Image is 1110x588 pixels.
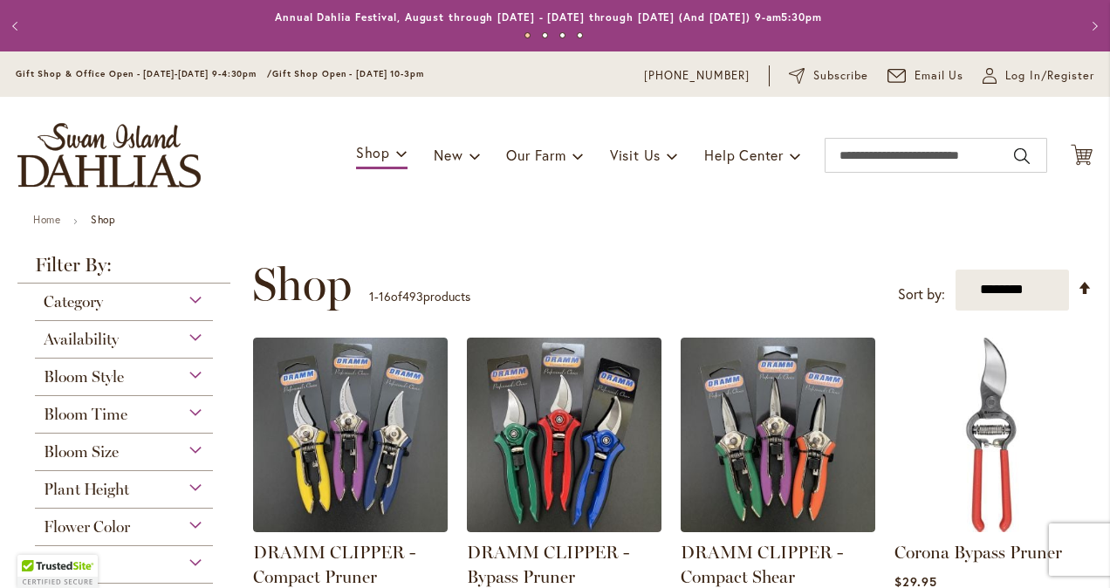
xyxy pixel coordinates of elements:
[467,338,661,532] img: DRAMM CLIPPER - Bypass Pruner
[983,67,1094,85] a: Log In/Register
[467,519,661,536] a: DRAMM CLIPPER - Bypass Pruner
[253,542,415,587] a: DRAMM CLIPPER - Compact Pruner
[17,123,201,188] a: store logo
[1075,9,1110,44] button: Next
[813,67,868,85] span: Subscribe
[542,32,548,38] button: 2 of 4
[434,146,462,164] span: New
[789,67,868,85] a: Subscribe
[467,542,629,587] a: DRAMM CLIPPER - Bypass Pruner
[33,213,60,226] a: Home
[704,146,784,164] span: Help Center
[44,517,130,537] span: Flower Color
[559,32,565,38] button: 3 of 4
[379,288,391,304] span: 16
[894,542,1062,563] a: Corona Bypass Pruner
[402,288,423,304] span: 493
[898,278,945,311] label: Sort by:
[17,256,230,284] strong: Filter By:
[13,526,62,575] iframe: Launch Accessibility Center
[524,32,531,38] button: 1 of 4
[16,68,272,79] span: Gift Shop & Office Open - [DATE]-[DATE] 9-4:30pm /
[44,405,127,424] span: Bloom Time
[275,10,822,24] a: Annual Dahlia Festival, August through [DATE] - [DATE] through [DATE] (And [DATE]) 9-am5:30pm
[44,480,129,499] span: Plant Height
[915,67,964,85] span: Email Us
[644,67,750,85] a: [PHONE_NUMBER]
[272,68,424,79] span: Gift Shop Open - [DATE] 10-3pm
[44,292,103,311] span: Category
[887,67,964,85] a: Email Us
[681,519,875,536] a: DRAMM CLIPPER - Compact Shear
[252,258,352,311] span: Shop
[506,146,565,164] span: Our Farm
[681,338,875,532] img: DRAMM CLIPPER - Compact Shear
[681,542,843,587] a: DRAMM CLIPPER - Compact Shear
[369,283,470,311] p: - of products
[356,143,390,161] span: Shop
[894,338,1089,532] img: Corona Bypass Pruner
[253,519,448,536] a: DRAMM CLIPPER - Compact Pruner
[91,213,115,226] strong: Shop
[44,330,119,349] span: Availability
[44,367,124,386] span: Bloom Style
[369,288,374,304] span: 1
[44,442,119,462] span: Bloom Size
[610,146,661,164] span: Visit Us
[1005,67,1094,85] span: Log In/Register
[253,338,448,532] img: DRAMM CLIPPER - Compact Pruner
[577,32,583,38] button: 4 of 4
[894,519,1089,536] a: Corona Bypass Pruner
